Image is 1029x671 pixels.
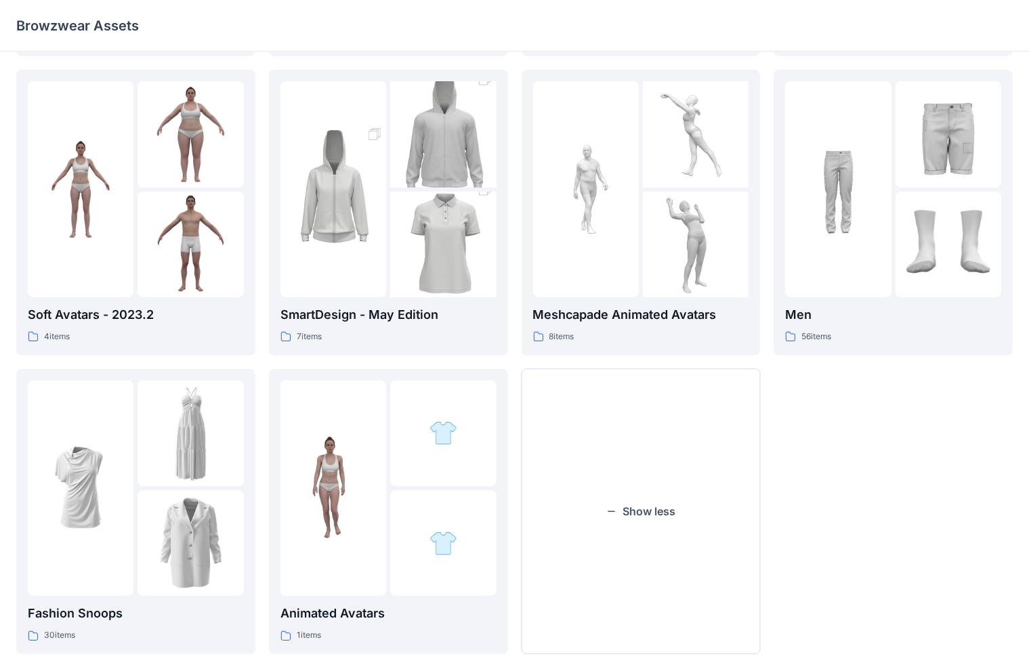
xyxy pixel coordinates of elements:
p: 56 items [801,330,831,344]
p: 1 items [297,628,321,643]
a: folder 1folder 2folder 3Meshcapade Animated Avatars8items [522,70,761,355]
p: Soft Avatars - 2023.2 [28,305,244,324]
a: folder 1folder 2folder 3Men56items [774,70,1013,355]
img: folder 2 [429,419,457,447]
button: Show less [522,369,761,654]
p: Animated Avatars [280,604,497,623]
img: folder 1 [533,136,639,242]
img: folder 2 [138,381,243,486]
p: Fashion Snoops [28,604,244,623]
p: Meshcapade Animated Avatars [533,305,749,324]
img: folder 1 [785,136,891,242]
a: folder 1folder 2folder 3SmartDesign - May Edition7items [269,70,508,355]
img: folder 3 [138,490,243,596]
a: folder 1folder 2folder 3Fashion Snoops30items [16,369,255,654]
img: folder 1 [28,136,133,242]
p: SmartDesign - May Edition [280,305,497,324]
img: folder 1 [280,435,386,541]
img: folder 3 [429,529,457,557]
img: folder 3 [643,192,749,297]
p: 7 items [297,330,322,344]
img: folder 1 [280,110,386,269]
p: Browzwear Assets [16,16,139,35]
img: folder 3 [896,192,1001,297]
img: folder 3 [390,165,496,324]
p: 4 items [44,330,70,344]
img: folder 2 [138,81,243,187]
p: 30 items [44,628,75,643]
img: folder 2 [390,55,496,214]
img: folder 1 [28,435,133,541]
p: Men [785,305,1001,324]
a: folder 1folder 2folder 3Animated Avatars1items [269,369,508,654]
img: folder 2 [643,81,749,187]
a: folder 1folder 2folder 3Soft Avatars - 2023.24items [16,70,255,355]
img: folder 3 [138,192,243,297]
p: 8 items [549,330,574,344]
img: folder 2 [896,81,1001,187]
